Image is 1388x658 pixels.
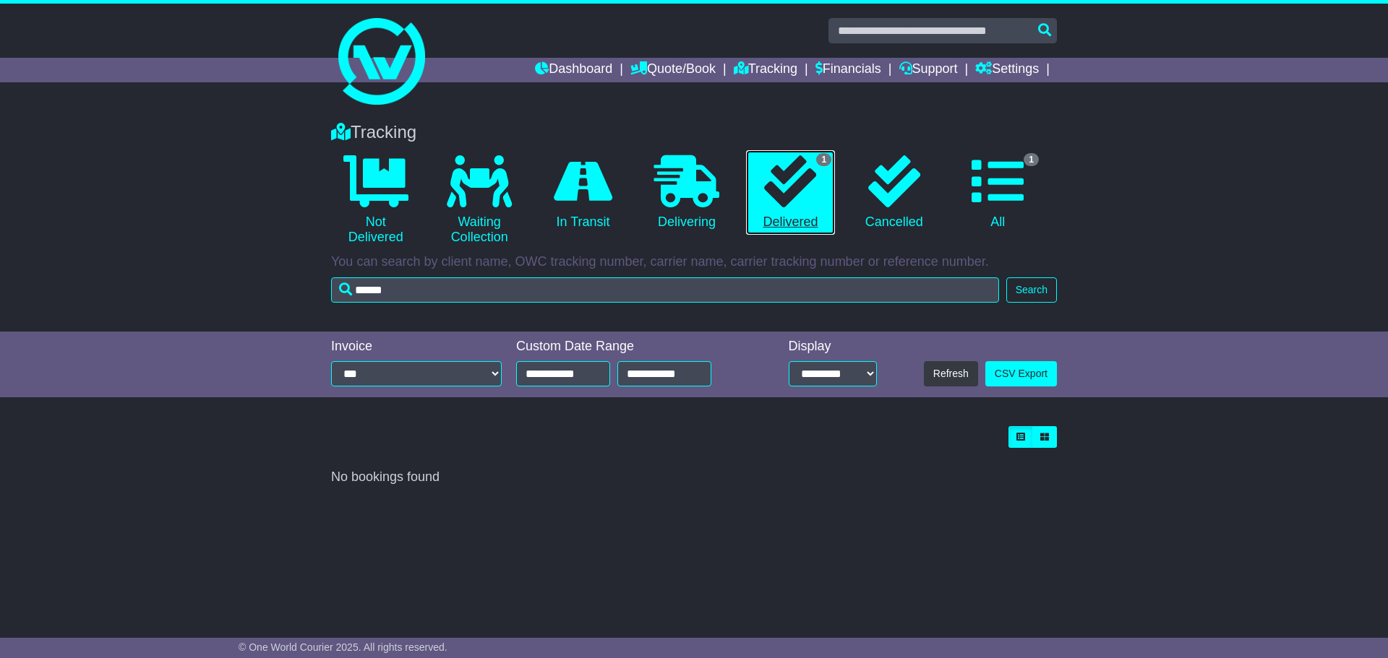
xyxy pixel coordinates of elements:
p: You can search by client name, OWC tracking number, carrier name, carrier tracking number or refe... [331,254,1057,270]
a: Waiting Collection [434,150,523,251]
a: Support [899,58,958,82]
span: 1 [816,153,831,166]
span: © One World Courier 2025. All rights reserved. [239,641,447,653]
a: Tracking [734,58,797,82]
a: 1 Delivered [746,150,835,235]
a: Financials [815,58,881,82]
a: Quote/Book [630,58,716,82]
a: In Transit [539,150,627,235]
a: 1 All [954,150,1042,235]
div: Custom Date Range [516,339,748,355]
a: Not Delivered [331,150,420,251]
div: Invoice [331,339,502,355]
a: CSV Export [985,361,1057,386]
a: Dashboard [535,58,612,82]
a: Delivering [642,150,731,235]
span: 1 [1024,153,1039,166]
div: Display [789,339,877,355]
div: No bookings found [331,469,1057,485]
div: Tracking [324,122,1064,143]
button: Search [1006,277,1057,303]
button: Refresh [924,361,978,386]
a: Settings [975,58,1039,82]
a: Cancelled [849,150,938,235]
